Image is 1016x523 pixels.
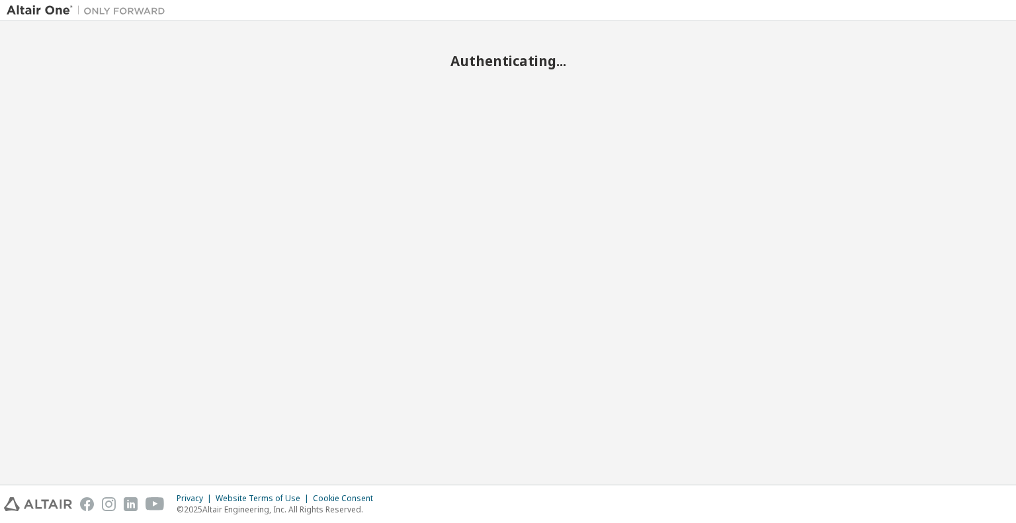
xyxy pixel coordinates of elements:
[4,497,72,511] img: altair_logo.svg
[146,497,165,511] img: youtube.svg
[177,504,381,515] p: © 2025 Altair Engineering, Inc. All Rights Reserved.
[80,497,94,511] img: facebook.svg
[313,493,381,504] div: Cookie Consent
[216,493,313,504] div: Website Terms of Use
[102,497,116,511] img: instagram.svg
[7,4,172,17] img: Altair One
[124,497,138,511] img: linkedin.svg
[7,52,1009,69] h2: Authenticating...
[177,493,216,504] div: Privacy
